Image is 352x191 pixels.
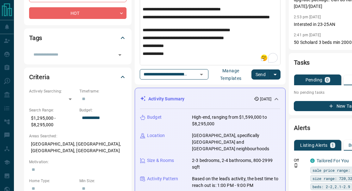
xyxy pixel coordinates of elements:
p: Areas Searched: [29,133,127,139]
p: 2:53 pm [DATE] [294,15,321,19]
p: Off [294,158,306,163]
p: Listing Alerts [300,143,328,147]
p: Budget [147,114,162,121]
p: Search Range: [29,107,76,113]
p: Size & Rooms [147,157,174,164]
span: beds: 2-2,2.1-2.9 [312,183,350,190]
p: Activity Summary [148,96,184,102]
div: HOT [29,7,127,19]
p: 2-3 bedrooms, 2-4 bathrooms, 800-2999 sqft [192,157,280,170]
p: Timeframe: [79,88,127,94]
p: High-end, ranging from $1,599,000 to $8,295,000 [192,114,280,127]
p: Based on the lead's activity, the best time to reach out is: 1:00 PM - 9:00 PM [192,176,280,189]
p: [GEOGRAPHIC_DATA], specifically [GEOGRAPHIC_DATA] and [GEOGRAPHIC_DATA] neighbourhoods [192,132,280,152]
p: Budget: [79,107,127,113]
button: Open [115,51,124,59]
h2: Criteria [29,72,50,82]
h2: Tasks [294,57,310,68]
p: Actively Searching: [29,88,76,94]
h2: Tags [29,33,42,43]
p: [GEOGRAPHIC_DATA], [GEOGRAPHIC_DATA], [GEOGRAPHIC_DATA], [GEOGRAPHIC_DATA] [29,139,127,156]
button: Manage Templates [210,69,251,80]
svg: Push Notification Only [294,163,298,168]
div: Activity Summary[DATE] [140,93,280,105]
p: Home Type: [29,178,76,184]
p: $1,295,000 - $8,295,000 [29,113,76,130]
div: Criteria [29,69,127,85]
p: 0 [326,78,329,82]
p: [DATE] [260,96,272,102]
div: Tags [29,30,127,45]
p: Location [147,132,165,139]
button: Open [197,70,206,79]
p: Min Size: [79,178,127,184]
p: Pending [306,78,323,82]
button: Send [251,69,270,80]
a: Tailored For You [317,158,349,163]
div: condos.ca [310,158,315,163]
p: 1 [331,143,334,147]
p: Activity Pattern [147,176,178,182]
div: split button [251,69,281,80]
p: 2:41 pm [DATE] [294,33,321,37]
p: Motivation: [29,159,127,165]
h2: Alerts [294,123,310,133]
